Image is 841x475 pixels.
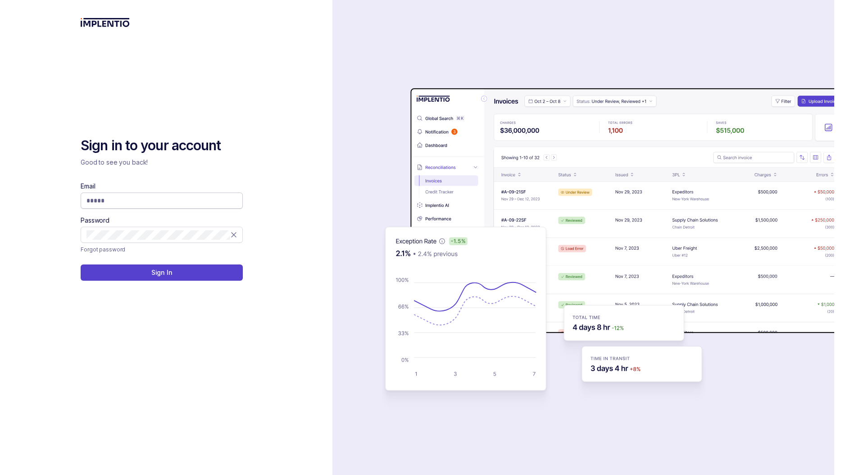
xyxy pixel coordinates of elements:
p: Forgot password [81,245,125,254]
img: logo [81,18,130,27]
button: Sign In [81,264,243,281]
a: Link Forgot password [81,245,125,254]
p: Good to see you back! [81,158,243,167]
label: Email [81,182,95,191]
p: Sign In [151,268,173,277]
label: Password [81,216,109,225]
h2: Sign in to your account [81,137,243,155]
